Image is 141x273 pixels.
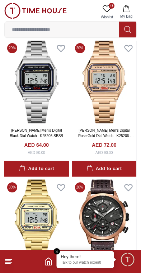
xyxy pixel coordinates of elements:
em: Close tooltip [54,248,60,255]
span: 20 % [7,43,17,53]
div: Add to cart [19,165,54,173]
div: Add to cart [86,165,122,173]
img: Kenneth Scott Men's Digital Black Dial Watch - K25206-SBSB [4,40,69,123]
span: 30 % [7,182,17,192]
a: [PERSON_NAME] Men's Digital Rose Gold Dial Watch - K25206-RBKK [78,128,134,143]
div: Hey there! [61,254,110,260]
div: Chat Widget [120,252,136,268]
img: Kenneth Scott Men's Chronograph Black Dial Watch - K25108-DLDB [72,179,137,263]
h4: AED 64.00 [24,141,49,149]
img: Kenneth Scott Men's Digital Rose Gold Dial Watch - K25206-RBKK [72,40,137,123]
div: AED 80.00 [28,150,45,155]
span: My Bag [117,14,135,19]
span: 0 [109,3,114,9]
span: 20 % [75,182,85,192]
button: Add to cart [4,161,69,177]
h4: AED 72.00 [92,141,116,149]
a: [PERSON_NAME] Men's Digital Black Dial Watch - K25206-SBSB [10,128,63,138]
span: Wishlist [98,14,116,20]
img: Kenneth Scott Men's Digital Champagne Dial Watch - K25206-GBGC [4,179,69,263]
a: 0Wishlist [98,3,116,21]
button: My Bag [116,3,137,21]
div: AED 90.00 [95,150,113,155]
a: Home [44,257,53,266]
img: ... [4,3,67,19]
span: 20 % [75,43,85,53]
p: Talk to our watch expert! [61,260,110,265]
button: Add to cart [72,161,137,177]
